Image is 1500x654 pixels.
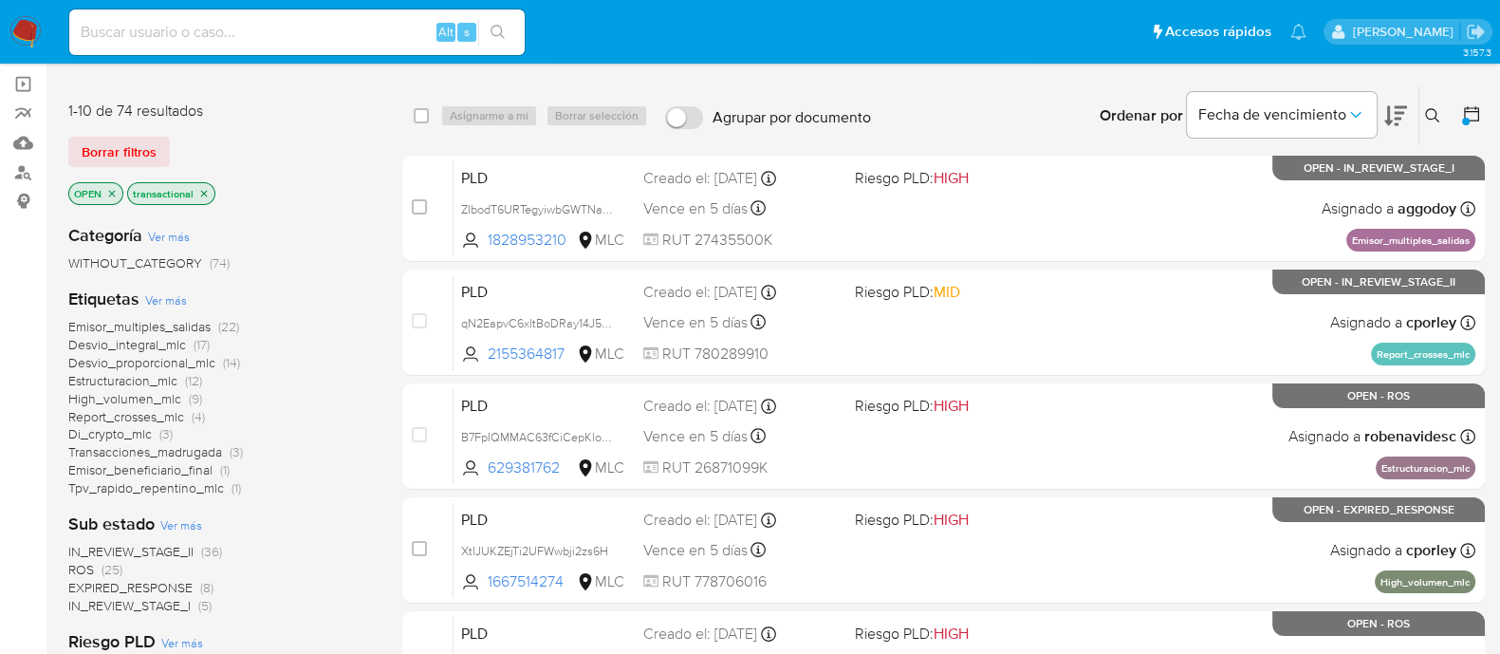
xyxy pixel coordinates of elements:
[1290,24,1306,40] a: Notificaciones
[1462,45,1491,60] span: 3.157.3
[1466,22,1486,42] a: Salir
[1352,23,1459,41] p: aline.magdaleno@mercadolibre.com
[464,23,470,41] span: s
[438,23,454,41] span: Alt
[478,19,517,46] button: search-icon
[1165,22,1271,42] span: Accesos rápidos
[69,20,525,45] input: Buscar usuario o caso...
